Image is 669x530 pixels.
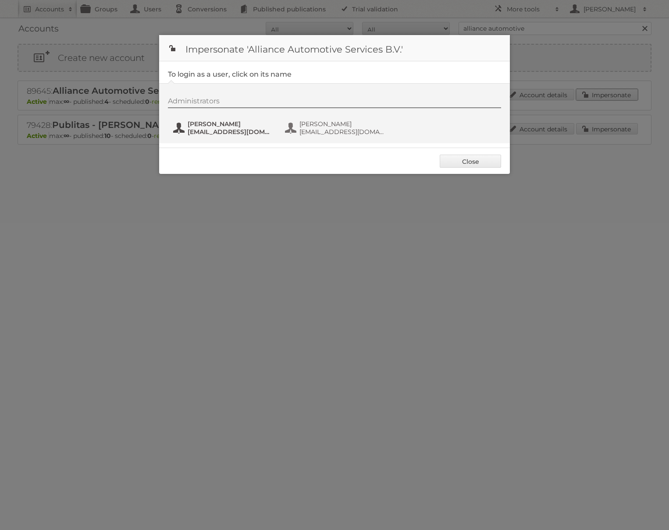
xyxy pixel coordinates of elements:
[188,128,273,136] span: [EMAIL_ADDRESS][DOMAIN_NAME]
[172,119,275,137] button: [PERSON_NAME] [EMAIL_ADDRESS][DOMAIN_NAME]
[284,119,387,137] button: [PERSON_NAME] [EMAIL_ADDRESS][DOMAIN_NAME]
[188,120,273,128] span: [PERSON_NAME]
[299,128,384,136] span: [EMAIL_ADDRESS][DOMAIN_NAME]
[440,155,501,168] a: Close
[168,70,292,78] legend: To login as a user, click on its name
[168,97,501,108] div: Administrators
[159,35,510,61] h1: Impersonate 'Alliance Automotive Services B.V.'
[299,120,384,128] span: [PERSON_NAME]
